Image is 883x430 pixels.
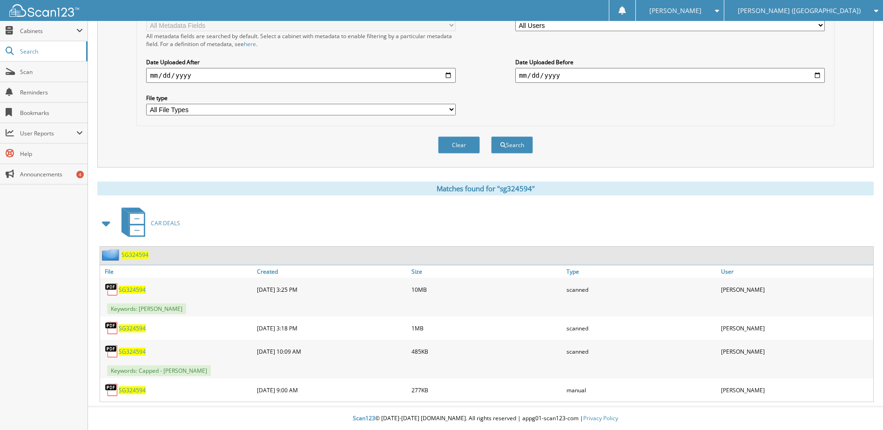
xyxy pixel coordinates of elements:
[255,265,409,278] a: Created
[105,383,119,397] img: PDF.png
[409,342,564,361] div: 485KB
[146,68,456,83] input: start
[438,136,480,154] button: Clear
[119,386,146,394] a: SG324594
[107,365,211,376] span: Keywords: Capped - [PERSON_NAME]
[20,88,83,96] span: Reminders
[491,136,533,154] button: Search
[649,8,701,13] span: [PERSON_NAME]
[255,319,409,337] div: [DATE] 3:18 PM
[20,47,81,55] span: Search
[719,381,873,399] div: [PERSON_NAME]
[409,381,564,399] div: 277KB
[102,249,121,261] img: folder2.png
[107,303,186,314] span: Keywords: [PERSON_NAME]
[146,58,456,66] label: Date Uploaded After
[719,342,873,361] div: [PERSON_NAME]
[20,68,83,76] span: Scan
[409,280,564,299] div: 10MB
[97,181,874,195] div: Matches found for "sg324594"
[409,319,564,337] div: 1MB
[146,94,456,102] label: File type
[515,68,825,83] input: end
[105,321,119,335] img: PDF.png
[564,342,719,361] div: scanned
[119,348,146,356] a: SG324594
[105,344,119,358] img: PDF.png
[564,280,719,299] div: scanned
[515,58,825,66] label: Date Uploaded Before
[20,109,83,117] span: Bookmarks
[719,319,873,337] div: [PERSON_NAME]
[116,205,180,242] a: CAR DEALS
[105,282,119,296] img: PDF.png
[20,170,83,178] span: Announcements
[20,150,83,158] span: Help
[9,4,79,17] img: scan123-logo-white.svg
[836,385,883,430] iframe: Chat Widget
[20,27,76,35] span: Cabinets
[564,381,719,399] div: manual
[88,407,883,430] div: © [DATE]-[DATE] [DOMAIN_NAME]. All rights reserved | appg01-scan123-com |
[255,342,409,361] div: [DATE] 10:09 AM
[151,219,180,227] span: CAR DEALS
[719,265,873,278] a: User
[119,324,146,332] a: SG324594
[353,414,375,422] span: Scan123
[255,280,409,299] div: [DATE] 3:25 PM
[76,171,84,178] div: 4
[564,265,719,278] a: Type
[719,280,873,299] div: [PERSON_NAME]
[409,265,564,278] a: Size
[255,381,409,399] div: [DATE] 9:00 AM
[738,8,861,13] span: [PERSON_NAME] ([GEOGRAPHIC_DATA])
[20,129,76,137] span: User Reports
[244,40,256,48] a: here
[146,32,456,48] div: All metadata fields are searched by default. Select a cabinet with metadata to enable filtering b...
[583,414,618,422] a: Privacy Policy
[100,265,255,278] a: File
[119,286,146,294] a: SG324594
[121,251,148,259] a: SG324594
[564,319,719,337] div: scanned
